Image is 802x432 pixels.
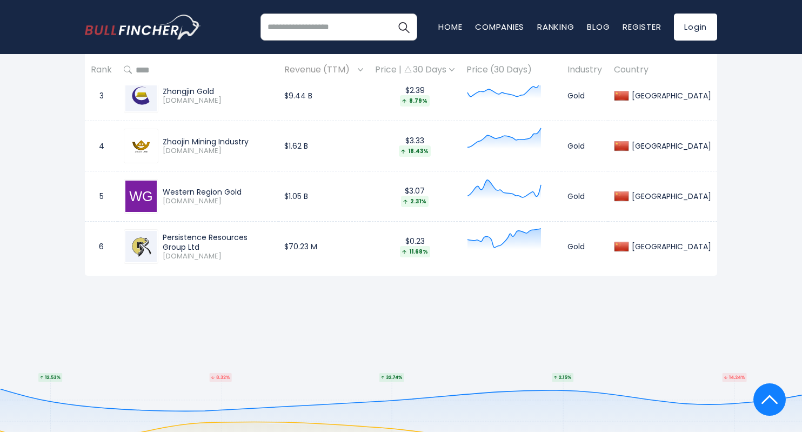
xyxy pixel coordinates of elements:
[85,222,118,272] td: 6
[85,71,118,121] td: 3
[629,91,711,101] div: [GEOGRAPHIC_DATA]
[85,15,201,39] a: Go to homepage
[399,145,431,157] div: 18.43%
[163,137,272,147] div: Zhaojin Mining Industry
[562,121,608,171] td: Gold
[375,85,455,107] div: $2.39
[400,95,430,107] div: 8.79%
[163,87,272,96] div: Zhongjin Gold
[562,71,608,121] td: Gold
[163,147,272,156] span: [DOMAIN_NAME]
[278,71,369,121] td: $9.44 B
[375,186,455,207] div: $3.07
[390,14,417,41] button: Search
[400,246,430,257] div: 11.68%
[475,21,524,32] a: Companies
[85,171,118,222] td: 5
[562,222,608,272] td: Gold
[163,232,272,252] div: Persistence Resources Group Ltd
[587,21,610,32] a: Blog
[125,231,157,262] img: 2489.HK.png
[85,15,201,39] img: bullfincher logo
[85,121,118,171] td: 4
[163,197,272,206] span: [DOMAIN_NAME]
[623,21,661,32] a: Register
[629,242,711,251] div: [GEOGRAPHIC_DATA]
[125,80,157,111] img: 600489.SS.png
[163,252,272,261] span: [DOMAIN_NAME]
[537,21,574,32] a: Ranking
[629,141,711,151] div: [GEOGRAPHIC_DATA]
[401,196,429,207] div: 2.31%
[278,222,369,272] td: $70.23 M
[278,121,369,171] td: $1.62 B
[132,137,150,155] img: 1818.HK.png
[674,14,717,41] a: Login
[629,191,711,201] div: [GEOGRAPHIC_DATA]
[460,54,562,86] th: Price (30 Days)
[562,54,608,86] th: Industry
[375,64,455,76] div: Price | 30 Days
[284,62,355,78] span: Revenue (TTM)
[438,21,462,32] a: Home
[163,96,272,105] span: [DOMAIN_NAME]
[85,54,118,86] th: Rank
[562,171,608,222] td: Gold
[375,236,455,257] div: $0.23
[375,136,455,157] div: $3.33
[163,187,272,197] div: Western Region Gold
[278,171,369,222] td: $1.05 B
[608,54,717,86] th: Country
